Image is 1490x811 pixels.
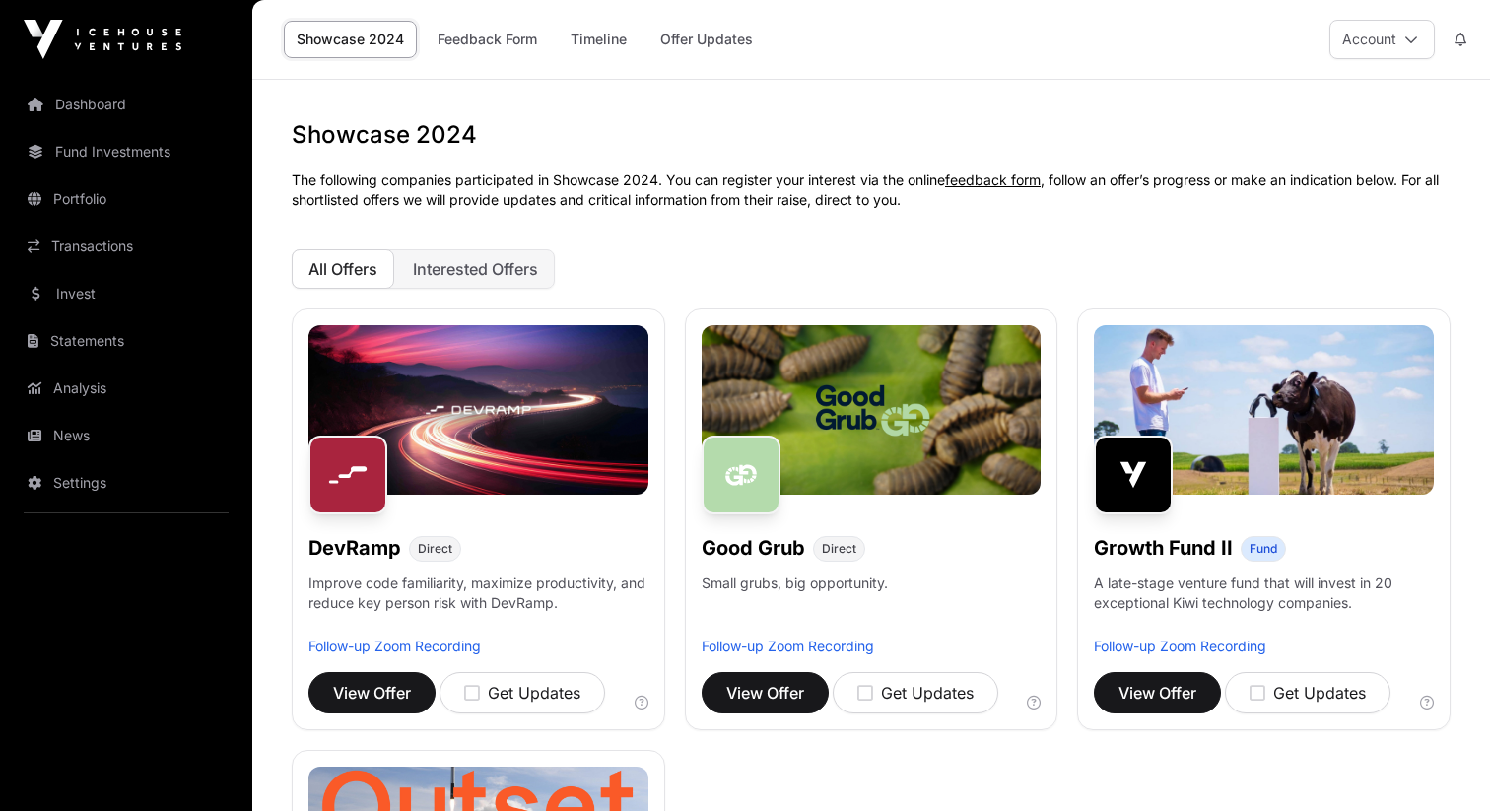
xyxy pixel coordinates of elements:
[308,436,387,514] img: DevRamp
[16,319,237,363] a: Statements
[945,171,1041,188] a: feedback form
[308,638,481,654] a: Follow-up Zoom Recording
[418,541,452,557] span: Direct
[702,638,874,654] a: Follow-up Zoom Recording
[822,541,856,557] span: Direct
[425,21,550,58] a: Feedback Form
[726,681,804,705] span: View Offer
[1225,672,1390,713] button: Get Updates
[16,225,237,268] a: Transactions
[396,249,555,289] button: Interested Offers
[413,259,538,279] span: Interested Offers
[440,672,605,713] button: Get Updates
[1094,672,1221,713] button: View Offer
[16,130,237,173] a: Fund Investments
[308,534,401,562] h1: DevRamp
[292,249,394,289] button: All Offers
[702,325,1042,495] img: file.jpg
[702,672,829,713] button: View Offer
[1094,534,1233,562] h1: Growth Fund II
[1094,436,1173,514] img: Growth Fund II
[292,119,1451,151] h1: Showcase 2024
[1329,20,1435,59] button: Account
[857,681,974,705] div: Get Updates
[292,170,1451,210] p: The following companies participated in Showcase 2024. You can register your interest via the onl...
[308,259,377,279] span: All Offers
[16,83,237,126] a: Dashboard
[16,461,237,505] a: Settings
[16,177,237,221] a: Portfolio
[702,534,805,562] h1: Good Grub
[1094,574,1434,613] p: A late-stage venture fund that will invest in 20 exceptional Kiwi technology companies.
[647,21,766,58] a: Offer Updates
[702,436,780,514] img: Good Grub
[308,672,436,713] button: View Offer
[1094,325,1434,495] img: craig_piggott_0.jpg
[1250,541,1277,557] span: Fund
[16,272,237,315] a: Invest
[1250,681,1366,705] div: Get Updates
[702,574,888,593] p: Small grubs, big opportunity.
[308,574,648,613] p: Improve code familiarity, maximize productivity, and reduce key person risk with DevRamp.
[24,20,181,59] img: Icehouse Ventures Logo
[464,681,580,705] div: Get Updates
[1094,638,1266,654] a: Follow-up Zoom Recording
[558,21,640,58] a: Timeline
[284,21,417,58] a: Showcase 2024
[833,672,998,713] button: Get Updates
[16,414,237,457] a: News
[308,325,648,495] img: file.jpg
[333,681,411,705] span: View Offer
[1118,681,1196,705] span: View Offer
[16,367,237,410] a: Analysis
